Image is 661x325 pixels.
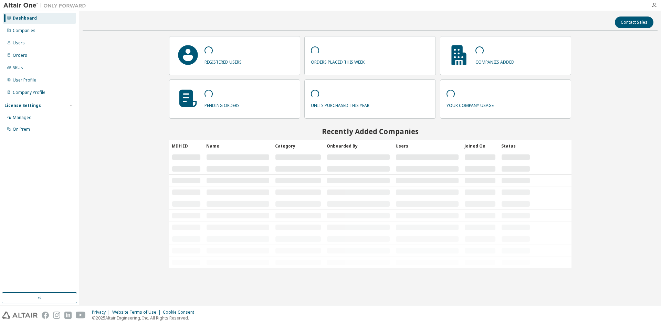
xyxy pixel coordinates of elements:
[13,53,27,58] div: Orders
[464,140,496,151] div: Joined On
[615,17,653,28] button: Contact Sales
[64,312,72,319] img: linkedin.svg
[169,127,571,136] h2: Recently Added Companies
[163,310,198,315] div: Cookie Consent
[13,90,45,95] div: Company Profile
[13,115,32,120] div: Managed
[13,77,36,83] div: User Profile
[275,140,321,151] div: Category
[92,310,112,315] div: Privacy
[13,28,35,33] div: Companies
[13,65,23,71] div: SKUs
[475,57,514,65] p: companies added
[204,57,242,65] p: registered users
[3,2,90,9] img: Altair One
[13,15,37,21] div: Dashboard
[396,140,459,151] div: Users
[204,100,240,108] p: pending orders
[76,312,86,319] img: youtube.svg
[53,312,60,319] img: instagram.svg
[501,140,530,151] div: Status
[206,140,270,151] div: Name
[327,140,390,151] div: Onboarded By
[447,100,494,108] p: your company usage
[13,40,25,46] div: Users
[42,312,49,319] img: facebook.svg
[112,310,163,315] div: Website Terms of Use
[311,100,369,108] p: units purchased this year
[4,103,41,108] div: License Settings
[172,140,201,151] div: MDH ID
[2,312,38,319] img: altair_logo.svg
[311,57,365,65] p: orders placed this week
[92,315,198,321] p: © 2025 Altair Engineering, Inc. All Rights Reserved.
[13,127,30,132] div: On Prem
